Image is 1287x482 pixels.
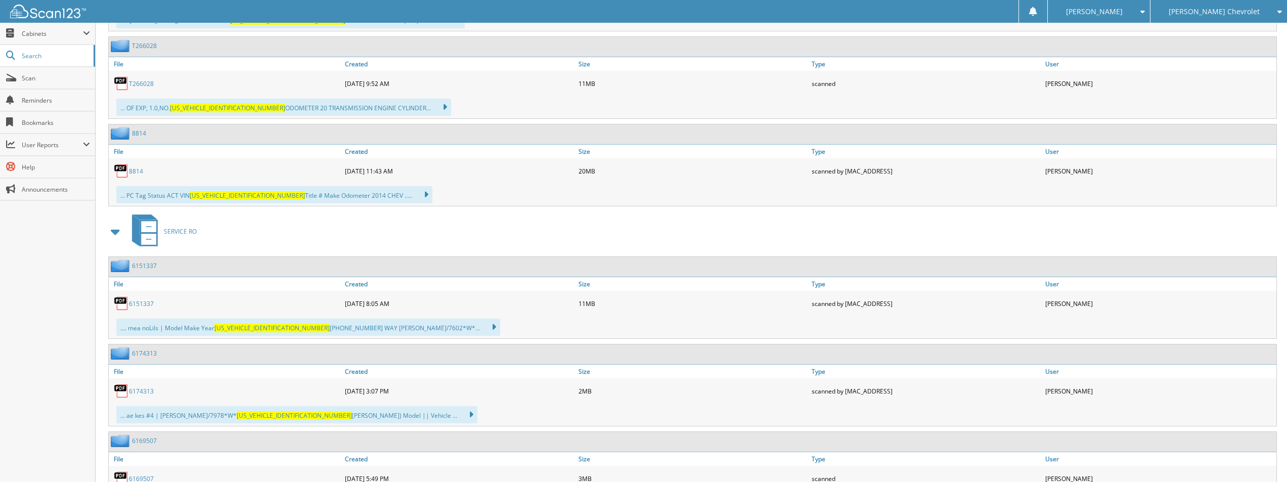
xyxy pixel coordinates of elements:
a: 6151337 [129,299,154,308]
div: 20MB [576,161,810,181]
img: PDF.png [114,383,129,399]
a: User [1043,365,1276,378]
a: Created [342,145,576,158]
div: [PERSON_NAME] [1043,161,1276,181]
a: 8814 [132,129,146,138]
img: PDF.png [114,76,129,91]
div: ... ae kes #4 | [PERSON_NAME]/7978*W* [PERSON_NAME]) Model || Vehicle ... [116,406,477,423]
div: [DATE] 8:05 AM [342,293,576,314]
div: scanned [809,73,1043,94]
a: User [1043,57,1276,71]
div: 2MB [576,381,810,401]
a: 6174313 [132,349,157,358]
a: Type [809,452,1043,466]
span: [US_VEHICLE_IDENTIFICATION_NUMBER] [214,324,330,332]
span: [US_VEHICLE_IDENTIFICATION_NUMBER] [190,191,305,200]
a: Type [809,277,1043,291]
a: User [1043,277,1276,291]
a: Size [576,57,810,71]
a: User [1043,452,1276,466]
a: T266028 [132,41,157,50]
img: folder2.png [111,434,132,447]
div: [DATE] 3:07 PM [342,381,576,401]
a: File [109,365,342,378]
span: User Reports [22,141,83,149]
a: Created [342,277,576,291]
a: User [1043,145,1276,158]
div: scanned by [MAC_ADDRESS] [809,293,1043,314]
img: PDF.png [114,296,129,311]
div: 11MB [576,73,810,94]
a: Created [342,365,576,378]
div: [DATE] 11:43 AM [342,161,576,181]
span: Help [22,163,90,171]
img: PDF.png [114,163,129,179]
a: Type [809,57,1043,71]
span: [US_VEHICLE_IDENTIFICATION_NUMBER] [237,411,352,420]
img: folder2.png [111,39,132,52]
div: .... mea noLils | Model Make Year [PHONE_NUMBER] WAY [PERSON_NAME]/7602*W*... [116,319,500,336]
span: [PERSON_NAME] Chevrolet [1169,9,1260,15]
a: 6169507 [132,436,157,445]
span: SERVICE RO [164,227,197,236]
span: [PERSON_NAME] [1066,9,1123,15]
a: File [109,452,342,466]
a: SERVICE RO [126,211,197,251]
span: Bookmarks [22,118,90,127]
span: Announcements [22,185,90,194]
div: ... OF EXP, 1.0,NO. ODOMETER 20 TRANSMISSION ENGINE CYLINDER... [116,99,451,116]
a: File [109,57,342,71]
a: File [109,277,342,291]
div: scanned by [MAC_ADDRESS] [809,381,1043,401]
span: [US_VEHICLE_IDENTIFICATION_NUMBER] [170,104,285,112]
a: Type [809,365,1043,378]
a: 6151337 [132,261,157,270]
a: T266028 [129,79,154,88]
div: ... PC Tag Status ACT VIN Title # Make Odometer 2014 CHEV ..... [116,186,432,203]
iframe: Chat Widget [1236,433,1287,482]
a: Size [576,277,810,291]
div: 11MB [576,293,810,314]
a: Created [342,452,576,466]
div: [DATE] 9:52 AM [342,73,576,94]
div: [PERSON_NAME] [1043,293,1276,314]
span: Cabinets [22,29,83,38]
img: folder2.png [111,127,132,140]
div: scanned by [MAC_ADDRESS] [809,161,1043,181]
img: folder2.png [111,347,132,360]
div: [PERSON_NAME] [1043,73,1276,94]
a: Size [576,452,810,466]
span: Reminders [22,96,90,105]
a: Type [809,145,1043,158]
a: Created [342,57,576,71]
div: [PERSON_NAME] [1043,381,1276,401]
a: Size [576,145,810,158]
span: Search [22,52,88,60]
img: scan123-logo-white.svg [10,5,86,18]
a: 6174313 [129,387,154,396]
a: File [109,145,342,158]
span: Scan [22,74,90,82]
img: folder2.png [111,259,132,272]
a: Size [576,365,810,378]
a: 8814 [129,167,143,176]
